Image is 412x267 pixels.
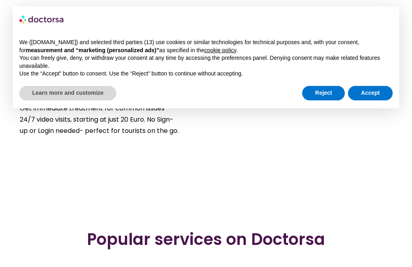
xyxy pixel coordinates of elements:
[14,230,398,249] h2: Popular services on Doctorsa
[204,47,236,53] a: cookie policy
[19,39,393,54] p: We ([DOMAIN_NAME]) and selected third parties (13) use cookies or similar technologies for techni...
[19,70,393,78] p: Use the “Accept” button to consent. Use the “Reject” button to continue without accepting.
[19,54,393,70] p: You can freely give, deny, or withdraw your consent at any time by accessing the preferences pane...
[26,47,159,53] strong: measurement and “marketing (personalized ads)”
[19,86,116,100] button: Learn more and customize
[20,104,179,135] span: Get immediate treatment for common issues 24/7 video visits, starting at just 20 Euro. No Sign-up...
[348,86,393,100] button: Accept
[302,86,345,100] button: Reject
[19,13,64,26] img: logo
[35,174,377,185] iframe: Customer reviews powered by Trustpilot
